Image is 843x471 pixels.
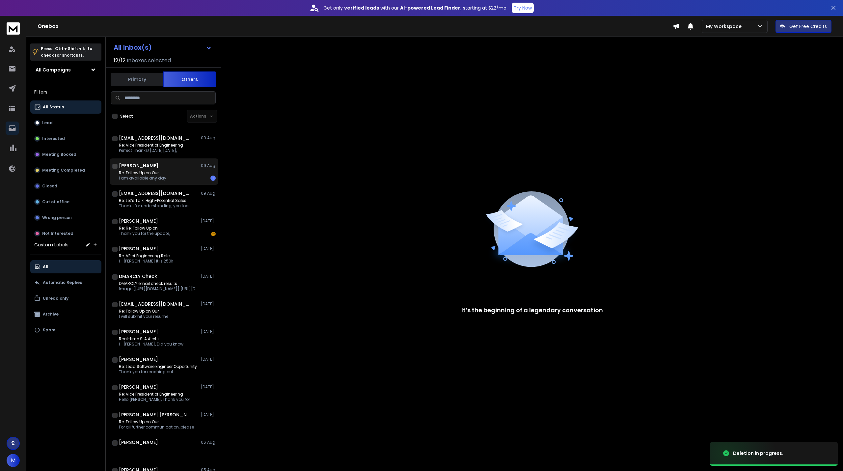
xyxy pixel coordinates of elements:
label: Select [120,114,133,119]
p: Perfect Thanks! [DATE][DATE], [119,148,183,153]
p: Meeting Completed [42,168,85,173]
p: Hi [PERSON_NAME] It is 250k [119,259,173,264]
p: Unread only [43,296,68,301]
p: Get only with our starting at $22/mo [323,5,506,11]
p: [DATE] [201,384,216,390]
div: Deletion in progress. [733,450,783,457]
p: Re: Lead Software Engineer Opportunity [119,364,197,369]
p: Try Now [514,5,532,11]
p: DMARCLY email check results [119,281,198,286]
p: Hi [PERSON_NAME], Did you know [119,342,183,347]
p: 09 Aug [201,163,216,168]
p: Image [[URL][DOMAIN_NAME]] [URL][DOMAIN_NAME] PROTECTS EMAIL & IMPROVES [119,286,198,291]
div: 1 [210,176,216,181]
button: Try Now [512,3,534,13]
p: Closed [42,183,57,189]
h1: [EMAIL_ADDRESS][DOMAIN_NAME] [119,190,191,197]
button: Interested [30,132,101,145]
button: M [7,454,20,467]
p: [DATE] [201,329,216,334]
p: [DATE] [201,357,216,362]
p: Not Interested [42,231,73,236]
p: Re: Follow Up on Our [119,419,194,425]
button: Closed [30,180,101,193]
button: Meeting Completed [30,164,101,177]
strong: verified leads [344,5,379,11]
button: Out of office [30,195,101,208]
h1: [PERSON_NAME] [119,439,158,446]
p: I will submit your resume [119,314,168,319]
span: 12 / 12 [114,57,125,65]
p: Thank you for the update, [119,231,170,236]
button: Others [163,71,216,87]
p: For all further communication, please [119,425,194,430]
p: [DATE] [201,246,216,251]
button: All Status [30,100,101,114]
button: All Inbox(s) [108,41,217,54]
p: [DATE] [201,218,216,224]
h1: [EMAIL_ADDRESS][DOMAIN_NAME] [119,301,191,307]
h1: [PERSON_NAME] [119,384,158,390]
p: Re: Vice President of Engineering [119,143,183,148]
p: Re: Follow Up on Our [119,309,168,314]
p: [DATE] [201,301,216,307]
p: Out of office [42,199,69,205]
p: Re: Let’s Talk: High-Potential Sales [119,198,188,203]
button: Lead [30,116,101,129]
p: Meeting Booked [42,152,76,157]
span: Ctrl + Shift + k [54,45,86,52]
h1: [PERSON_NAME] [119,162,158,169]
p: [DATE] [201,274,216,279]
p: [DATE] [201,412,216,417]
p: Press to check for shortcuts. [41,45,92,59]
h1: All Campaigns [36,67,71,73]
p: Get Free Credits [789,23,827,30]
button: Wrong person [30,211,101,224]
h1: [PERSON_NAME] [119,328,158,335]
p: Thanks for understanding, you too [119,203,188,208]
h1: [EMAIL_ADDRESS][DOMAIN_NAME] [119,135,191,141]
h3: Filters [30,87,101,97]
p: Interested [42,136,65,141]
p: Re: VP of Engineering Role [119,253,173,259]
button: Primary [111,72,163,87]
button: Not Interested [30,227,101,240]
button: All [30,260,101,273]
p: Wrong person [42,215,72,220]
p: My Workspace [706,23,744,30]
h3: Custom Labels [34,241,68,248]
h1: Onebox [38,22,673,30]
p: Spam [43,327,55,333]
button: All Campaigns [30,63,101,76]
p: Archive [43,312,59,317]
p: Lead [42,120,53,125]
button: Unread only [30,292,101,305]
button: Spam [30,323,101,337]
p: Re: Re: Follow Up on [119,226,170,231]
p: Re: Vice President of Engineering [119,392,190,397]
p: Hello [PERSON_NAME], Thank you for [119,397,190,402]
button: Get Free Credits [775,20,831,33]
img: logo [7,22,20,35]
p: I am available any day [119,176,166,181]
h1: [PERSON_NAME] [119,218,158,224]
p: 06 Aug [201,440,216,445]
h1: [PERSON_NAME] [PERSON_NAME] [119,411,191,418]
button: Archive [30,308,101,321]
h1: [PERSON_NAME] [119,245,158,252]
p: All Status [43,104,64,110]
button: Meeting Booked [30,148,101,161]
p: 09 Aug [201,191,216,196]
p: Re: Follow Up on Our [119,170,166,176]
h1: All Inbox(s) [114,44,152,51]
strong: AI-powered Lead Finder, [400,5,462,11]
h3: Inboxes selected [127,57,171,65]
p: 09 Aug [201,135,216,141]
button: Automatic Replies [30,276,101,289]
p: Thank you for reaching out. [119,369,197,374]
p: All [43,264,48,269]
h1: [PERSON_NAME] [119,356,158,363]
h1: DMARCLY Check [119,273,157,280]
p: It’s the beginning of a legendary conversation [461,306,603,315]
